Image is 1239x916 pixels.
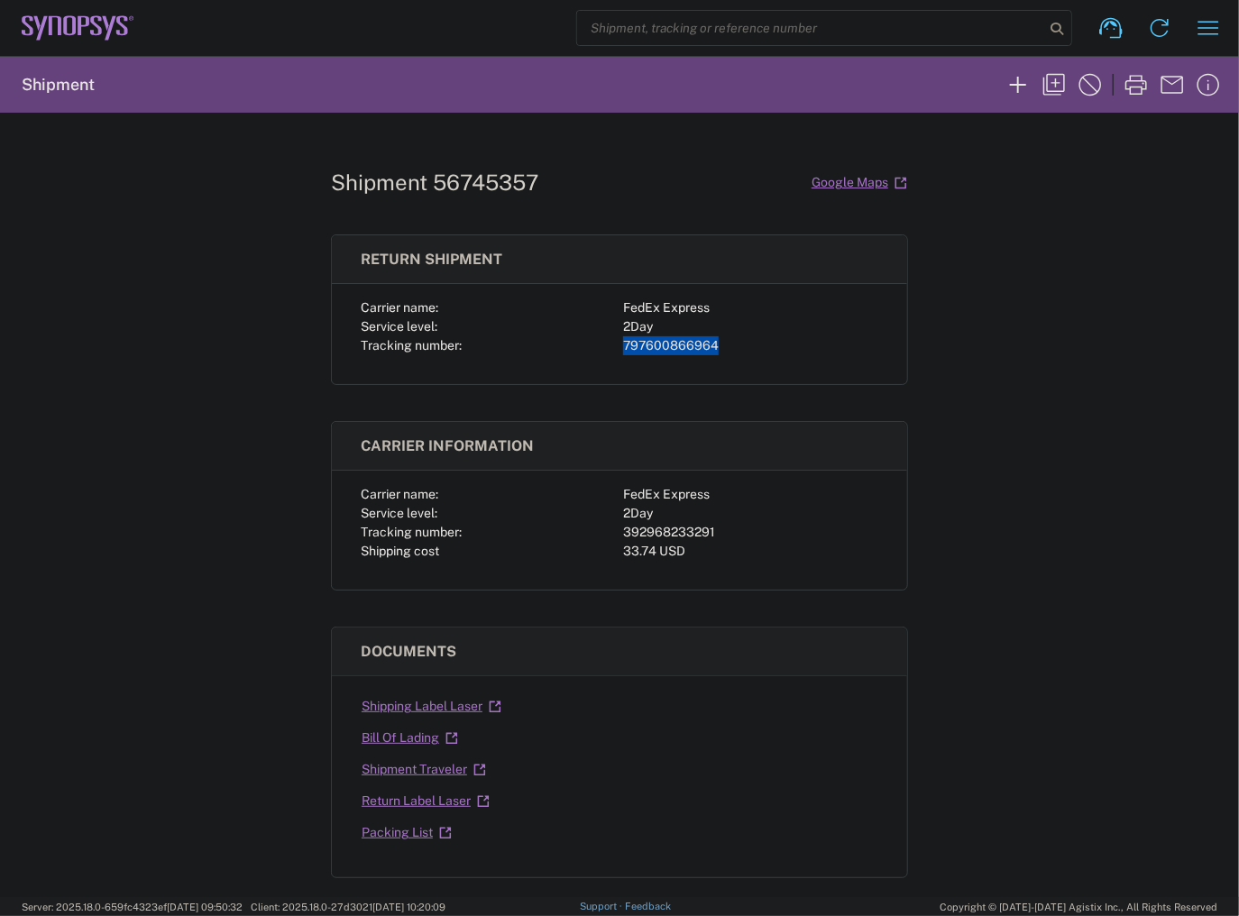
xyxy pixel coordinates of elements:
span: Documents [361,643,456,660]
div: 392968233291 [623,523,878,542]
span: Server: 2025.18.0-659fc4323ef [22,902,243,912]
div: 33.74 USD [623,542,878,561]
a: Support [580,901,625,911]
input: Shipment, tracking or reference number [577,11,1044,45]
a: Shipment Traveler [361,754,487,785]
span: Service level: [361,319,437,334]
span: Copyright © [DATE]-[DATE] Agistix Inc., All Rights Reserved [940,899,1217,915]
div: 2Day [623,317,878,336]
a: Shipping Label Laser [361,691,502,722]
span: [DATE] 10:20:09 [372,902,445,912]
a: Return Label Laser [361,785,491,817]
h1: Shipment 56745357 [331,169,538,196]
a: Bill Of Lading [361,722,459,754]
span: Carrier name: [361,487,438,501]
span: Shipping cost [361,544,439,558]
span: Service level: [361,506,437,520]
span: Return shipment [361,251,502,268]
span: Carrier information [361,437,534,454]
span: Tracking number: [361,338,462,353]
a: Feedback [625,901,671,911]
span: [DATE] 09:50:32 [167,902,243,912]
div: FedEx Express [623,298,878,317]
a: Google Maps [811,167,908,198]
h2: Shipment [22,74,95,96]
span: Client: 2025.18.0-27d3021 [251,902,445,912]
div: 2Day [623,504,878,523]
div: FedEx Express [623,485,878,504]
a: Packing List [361,817,453,848]
span: Tracking number: [361,525,462,539]
div: 797600866964 [623,336,878,355]
span: Carrier name: [361,300,438,315]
